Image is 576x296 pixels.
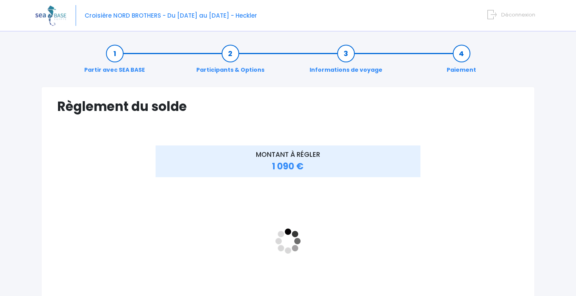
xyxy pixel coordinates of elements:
[85,11,257,20] span: Croisière NORD BROTHERS - Du [DATE] au [DATE] - Heckler
[57,99,519,114] h1: Règlement du solde
[501,11,535,18] span: Déconnexion
[256,150,320,159] span: MONTANT À RÉGLER
[272,160,304,173] span: 1 090 €
[443,49,480,74] a: Paiement
[80,49,149,74] a: Partir avec SEA BASE
[192,49,268,74] a: Participants & Options
[306,49,386,74] a: Informations de voyage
